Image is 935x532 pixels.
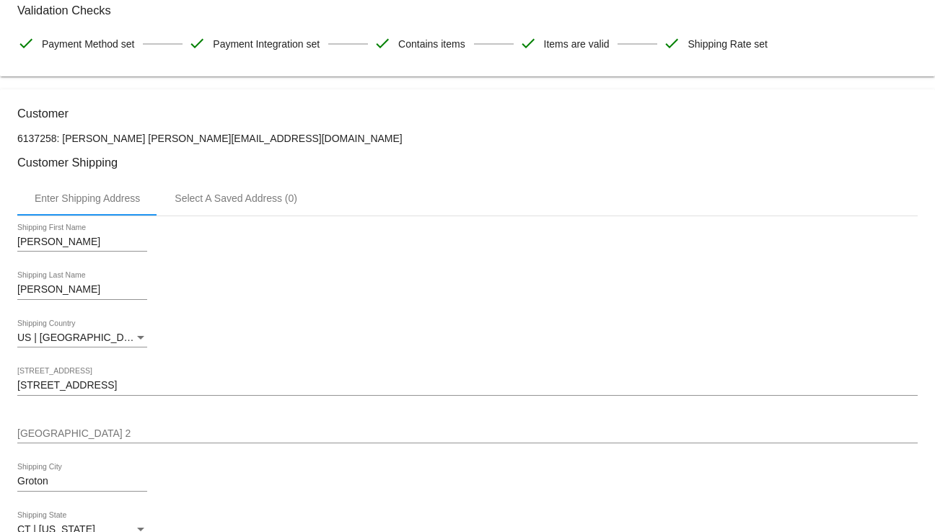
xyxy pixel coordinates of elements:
span: Items are valid [544,29,610,59]
mat-icon: check [663,35,680,52]
h3: Validation Checks [17,4,918,17]
input: Shipping First Name [17,236,147,248]
p: 6137258: [PERSON_NAME] [PERSON_NAME][EMAIL_ADDRESS][DOMAIN_NAME] [17,133,918,144]
mat-icon: check [188,35,206,52]
mat-select: Shipping Country [17,332,147,344]
input: Shipping Last Name [17,284,147,296]
h3: Customer [17,107,918,120]
span: Contains items [398,29,465,59]
input: Shipping City [17,476,147,487]
h3: Customer Shipping [17,156,918,169]
mat-icon: check [17,35,35,52]
input: Shipping Street 2 [17,428,918,440]
span: Payment Method set [42,29,134,59]
mat-icon: check [374,35,391,52]
div: Enter Shipping Address [35,192,140,204]
mat-icon: check [519,35,537,52]
span: Shipping Rate set [688,29,768,59]
div: Select A Saved Address (0) [175,192,297,204]
span: Payment Integration set [213,29,320,59]
span: US | [GEOGRAPHIC_DATA] [17,332,145,343]
input: Shipping Street 1 [17,380,918,391]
